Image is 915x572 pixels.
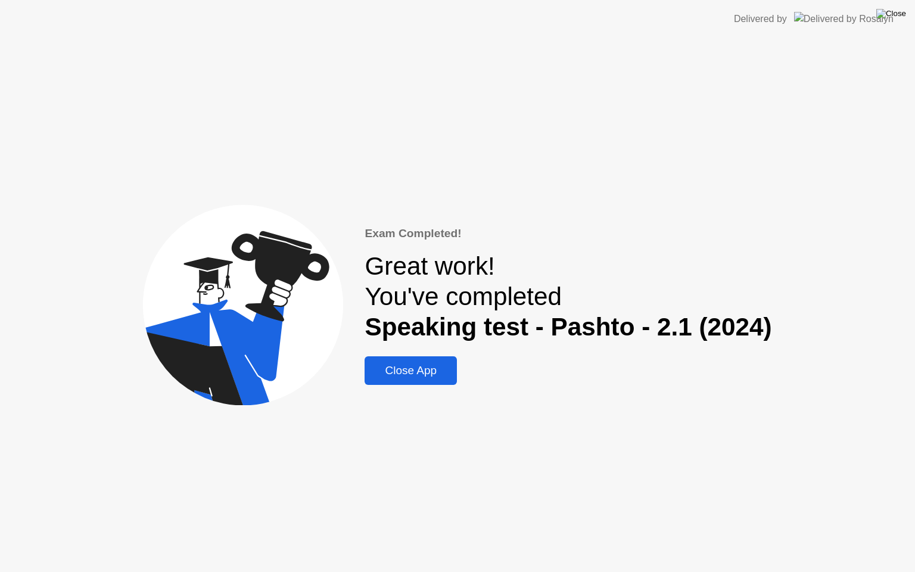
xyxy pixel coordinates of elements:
[365,356,457,385] button: Close App
[365,251,771,342] div: Great work! You've completed
[368,364,453,377] div: Close App
[734,12,787,26] div: Delivered by
[794,12,894,26] img: Delivered by Rosalyn
[365,313,771,341] b: Speaking test - Pashto - 2.1 (2024)
[365,225,771,243] div: Exam Completed!
[876,9,906,18] img: Close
